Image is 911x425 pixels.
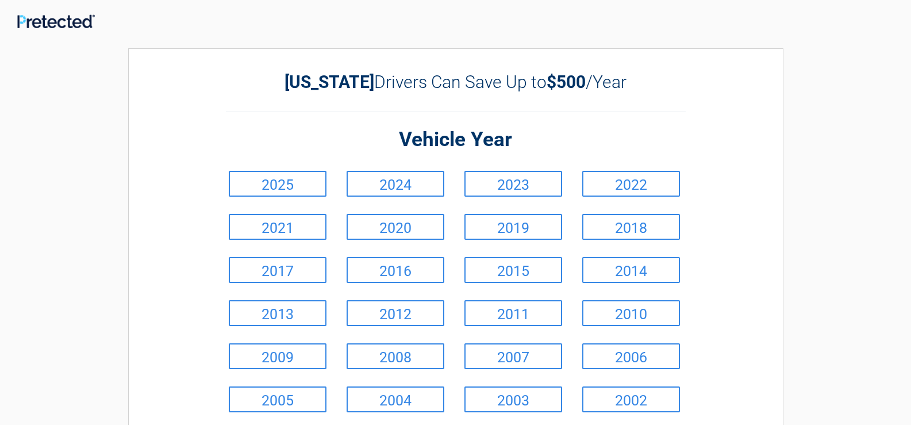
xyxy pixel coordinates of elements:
img: Main Logo [17,14,95,28]
a: 2013 [229,300,326,326]
a: 2017 [229,257,326,283]
h2: Drivers Can Save Up to /Year [226,72,686,92]
a: 2010 [582,300,680,326]
a: 2008 [347,343,444,369]
a: 2022 [582,171,680,197]
a: 2015 [464,257,562,283]
h2: Vehicle Year [226,127,686,154]
a: 2025 [229,171,326,197]
a: 2023 [464,171,562,197]
a: 2002 [582,386,680,412]
a: 2018 [582,214,680,240]
a: 2014 [582,257,680,283]
a: 2024 [347,171,444,197]
a: 2004 [347,386,444,412]
a: 2009 [229,343,326,369]
a: 2016 [347,257,444,283]
a: 2006 [582,343,680,369]
a: 2020 [347,214,444,240]
a: 2012 [347,300,444,326]
a: 2003 [464,386,562,412]
a: 2011 [464,300,562,326]
a: 2005 [229,386,326,412]
a: 2007 [464,343,562,369]
b: [US_STATE] [285,72,374,92]
a: 2019 [464,214,562,240]
a: 2021 [229,214,326,240]
b: $500 [547,72,586,92]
